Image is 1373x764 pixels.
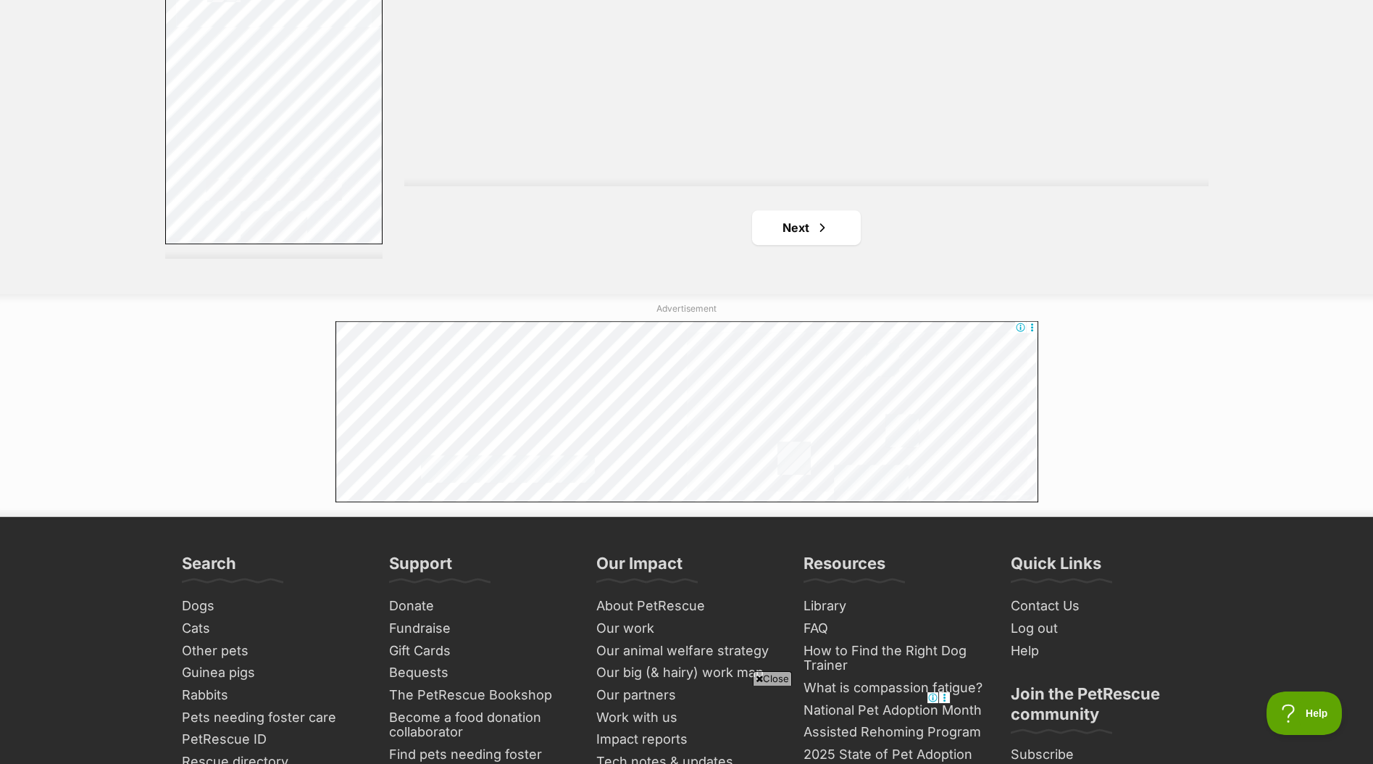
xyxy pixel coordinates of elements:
[383,684,576,707] a: The PetRescue Bookshop
[176,618,369,640] a: Cats
[176,707,369,729] a: Pets needing foster care
[596,553,683,582] h3: Our Impact
[590,595,783,618] a: About PetRescue
[1005,595,1198,618] a: Contact Us
[798,595,990,618] a: Library
[176,684,369,707] a: Rabbits
[383,640,576,663] a: Gift Cards
[176,728,369,751] a: PetRescue ID
[753,671,792,686] span: Close
[389,553,452,582] h3: Support
[590,618,783,640] a: Our work
[383,707,576,744] a: Become a food donation collaborator
[335,321,1038,502] iframe: Advertisement
[804,553,885,582] h3: Resources
[798,677,990,699] a: What is compassion fatigue?
[383,595,576,618] a: Donate
[176,640,369,663] a: Other pets
[383,662,576,684] a: Bequests
[404,210,1209,245] nav: Pagination
[1005,640,1198,663] a: Help
[176,662,369,684] a: Guinea pigs
[423,692,951,757] iframe: Advertisement
[1005,618,1198,640] a: Log out
[798,640,990,677] a: How to Find the Right Dog Trainer
[590,640,783,663] a: Our animal welfare strategy
[383,618,576,640] a: Fundraise
[590,662,783,684] a: Our big (& hairy) work map
[1011,684,1192,733] h3: Join the PetRescue community
[798,618,990,640] a: FAQ
[176,595,369,618] a: Dogs
[182,553,236,582] h3: Search
[1011,553,1101,582] h3: Quick Links
[1266,692,1344,735] iframe: Help Scout Beacon - Open
[752,210,861,245] a: Next page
